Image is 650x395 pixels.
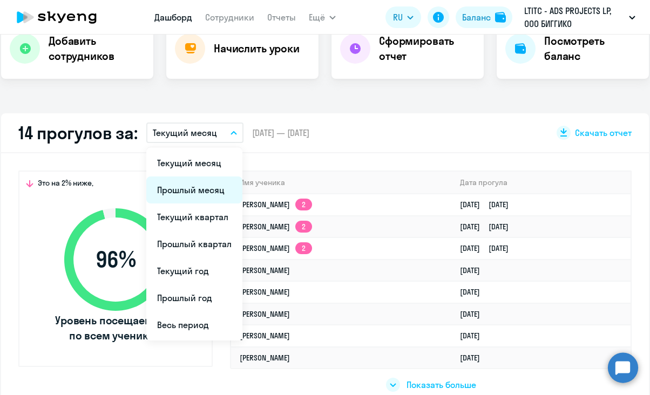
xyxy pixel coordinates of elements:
[495,12,506,23] img: balance
[309,11,325,24] span: Ещё
[460,331,489,340] a: [DATE]
[295,242,312,254] app-skyeng-badge: 2
[385,6,421,28] button: RU
[146,147,242,340] ul: Ещё
[460,309,489,319] a: [DATE]
[240,243,312,253] a: [PERSON_NAME]2
[524,4,625,30] p: LTITC - ADS PROJECTS LP, ООО БИГГИКО
[460,353,489,363] a: [DATE]
[231,172,451,194] th: Имя ученика
[544,33,640,64] h4: Посмотреть баланс
[267,12,296,23] a: Отчеты
[154,12,192,23] a: Дашборд
[240,309,290,319] a: [PERSON_NAME]
[460,200,517,209] a: [DATE][DATE]
[252,127,309,139] span: [DATE] — [DATE]
[205,12,254,23] a: Сотрудники
[393,11,403,24] span: RU
[519,4,641,30] button: LTITC - ADS PROJECTS LP, ООО БИГГИКО
[18,122,138,144] h2: 14 прогулов за:
[451,172,631,194] th: Дата прогула
[214,41,300,56] h4: Начислить уроки
[146,122,243,143] button: Текущий месяц
[575,127,632,139] span: Скачать отчет
[240,331,290,340] a: [PERSON_NAME]
[456,6,512,28] button: Балансbalance
[240,200,312,209] a: [PERSON_NAME]2
[240,222,312,231] a: [PERSON_NAME]2
[379,33,475,64] h4: Сформировать отчет
[460,222,517,231] a: [DATE][DATE]
[407,379,476,391] span: Показать больше
[49,33,145,64] h4: Добавить сотрудников
[53,247,178,273] span: 96 %
[460,265,489,275] a: [DATE]
[295,199,312,210] app-skyeng-badge: 2
[38,178,93,191] span: Это на 2% ниже,
[295,221,312,233] app-skyeng-badge: 2
[240,353,290,363] a: [PERSON_NAME]
[460,243,517,253] a: [DATE][DATE]
[460,287,489,297] a: [DATE]
[53,313,178,343] span: Уровень посещаемости по всем ученикам
[240,265,290,275] a: [PERSON_NAME]
[309,6,336,28] button: Ещё
[153,126,217,139] p: Текущий месяц
[462,11,491,24] div: Баланс
[240,287,290,297] a: [PERSON_NAME]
